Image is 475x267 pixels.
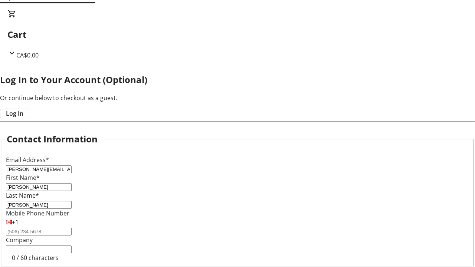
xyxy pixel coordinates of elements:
label: Last Name* [6,191,39,200]
div: CartCA$0.00 [7,9,468,60]
label: Mobile Phone Number [6,209,69,217]
span: Log In [6,109,23,118]
span: CA$0.00 [16,51,39,59]
label: Email Address* [6,156,49,164]
h2: Contact Information [7,132,98,146]
label: Company [6,236,33,244]
input: (506) 234-5678 [6,228,72,235]
tr-character-limit: 0 / 60 characters [12,254,59,262]
h2: Cart [7,28,468,41]
label: First Name* [6,174,40,182]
